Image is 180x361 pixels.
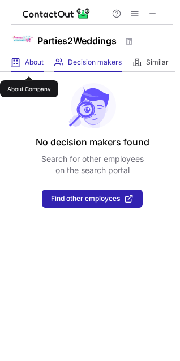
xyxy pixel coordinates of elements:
[41,153,144,176] p: Search for other employees on the search portal
[51,195,120,203] span: Find other employees
[36,135,149,149] header: No decision makers found
[25,58,44,67] span: About
[11,28,34,50] img: a9f40d3435954d88894d81a2051ff5bd
[68,58,122,67] span: Decision makers
[146,58,169,67] span: Similar
[68,83,117,128] img: No leads found
[42,190,143,208] button: Find other employees
[23,7,91,20] img: ContactOut v5.3.10
[37,34,117,48] h1: Parties2Weddings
